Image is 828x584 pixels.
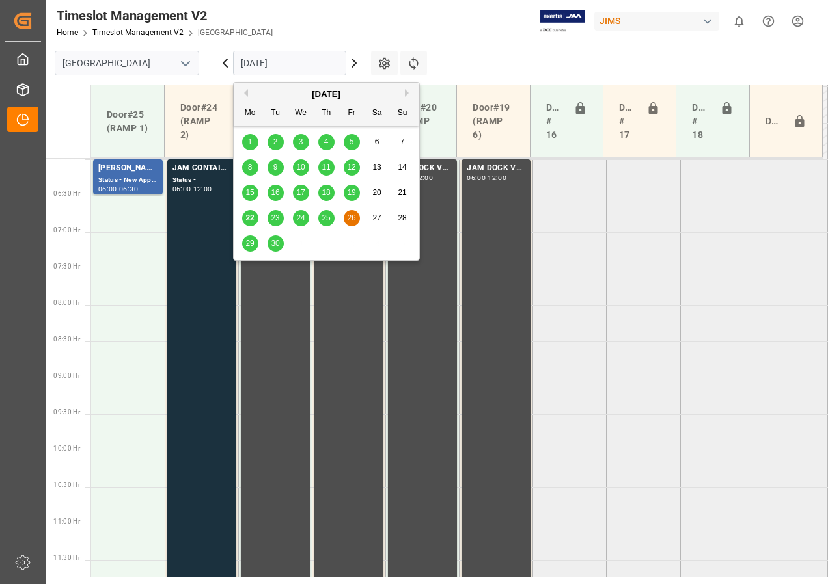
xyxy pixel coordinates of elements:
div: Choose Monday, September 1st, 2025 [242,134,258,150]
div: Choose Saturday, September 13th, 2025 [369,159,385,176]
span: 18 [322,188,330,197]
div: Choose Tuesday, September 30th, 2025 [268,235,284,252]
div: Doors # 17 [614,96,641,147]
div: Choose Tuesday, September 23rd, 2025 [268,210,284,226]
span: 07:30 Hr [53,263,80,270]
div: Mo [242,105,258,122]
div: JIMS [594,12,719,31]
span: 30 [271,239,279,248]
div: Choose Wednesday, September 10th, 2025 [293,159,309,176]
span: 07:00 Hr [53,226,80,233]
div: Status - New Appointment [98,175,158,186]
span: 10 [296,163,305,172]
div: Choose Friday, September 19th, 2025 [344,185,360,201]
div: Status - [172,175,231,186]
div: Fr [344,105,360,122]
span: 21 [398,188,406,197]
div: Tu [268,105,284,122]
span: 27 [372,213,381,222]
div: Choose Monday, September 15th, 2025 [242,185,258,201]
div: Choose Wednesday, September 24th, 2025 [293,210,309,226]
div: Choose Thursday, September 18th, 2025 [318,185,335,201]
div: 06:00 [172,186,191,192]
span: 6 [375,137,379,146]
div: Door#20 (RAMP 5) [394,96,446,147]
span: 24 [296,213,305,222]
button: show 0 new notifications [724,7,754,36]
a: Timeslot Management V2 [92,28,184,37]
div: 12:00 [414,175,433,181]
div: 06:00 [98,186,117,192]
span: 11:30 Hr [53,554,80,561]
div: JAM DOCK VOLUME CONTROL [393,162,452,175]
div: Choose Tuesday, September 16th, 2025 [268,185,284,201]
div: Doors # 16 [541,96,568,147]
span: 26 [347,213,355,222]
div: Choose Saturday, September 20th, 2025 [369,185,385,201]
div: Choose Sunday, September 14th, 2025 [394,159,411,176]
button: open menu [175,53,195,73]
span: 06:30 Hr [53,190,80,197]
div: - [486,175,488,181]
span: 10:30 Hr [53,481,80,488]
div: Door#23 [760,109,788,134]
div: Choose Tuesday, September 9th, 2025 [268,159,284,176]
span: 2 [273,137,278,146]
div: month 2025-09 [238,129,415,256]
span: 14 [398,163,406,172]
div: Door#19 (RAMP 6) [467,96,519,147]
span: 08:00 Hr [53,299,80,306]
div: [DATE] [234,88,419,101]
div: JAM DOCK VOLUME CONTROL [467,162,525,175]
span: 16 [271,188,279,197]
span: 28 [398,213,406,222]
span: 10:00 Hr [53,445,80,452]
div: Choose Monday, September 8th, 2025 [242,159,258,176]
div: Choose Friday, September 5th, 2025 [344,134,360,150]
span: 15 [245,188,254,197]
div: Choose Monday, September 29th, 2025 [242,235,258,252]
button: Help Center [754,7,783,36]
div: [PERSON_NAME] [98,162,158,175]
span: 7 [400,137,405,146]
span: 11:00 Hr [53,518,80,525]
div: Choose Saturday, September 27th, 2025 [369,210,385,226]
span: 9 [273,163,278,172]
span: 23 [271,213,279,222]
span: 4 [324,137,329,146]
div: Choose Sunday, September 28th, 2025 [394,210,411,226]
div: 06:00 [467,175,486,181]
div: Timeslot Management V2 [57,6,273,25]
input: Type to search/select [55,51,199,75]
input: DD-MM-YYYY [233,51,346,75]
div: 12:00 [488,175,506,181]
div: Choose Friday, September 12th, 2025 [344,159,360,176]
span: 29 [245,239,254,248]
span: 1 [248,137,253,146]
span: 20 [372,188,381,197]
div: Sa [369,105,385,122]
button: Next Month [405,89,413,97]
span: 13 [372,163,381,172]
span: 19 [347,188,355,197]
span: 09:00 Hr [53,372,80,379]
span: 5 [350,137,354,146]
div: Choose Thursday, September 25th, 2025 [318,210,335,226]
div: We [293,105,309,122]
div: Choose Wednesday, September 17th, 2025 [293,185,309,201]
span: 08:30 Hr [53,336,80,343]
div: - [117,186,119,192]
span: 25 [322,213,330,222]
div: JAM CONTAINER RESERVED [172,162,231,175]
a: Home [57,28,78,37]
button: Previous Month [240,89,248,97]
div: Choose Thursday, September 4th, 2025 [318,134,335,150]
span: 12 [347,163,355,172]
div: Su [394,105,411,122]
div: Choose Thursday, September 11th, 2025 [318,159,335,176]
div: Door#25 (RAMP 1) [102,103,154,140]
div: Th [318,105,335,122]
div: 06:30 [119,186,138,192]
div: 12:00 [193,186,212,192]
button: JIMS [594,8,724,33]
